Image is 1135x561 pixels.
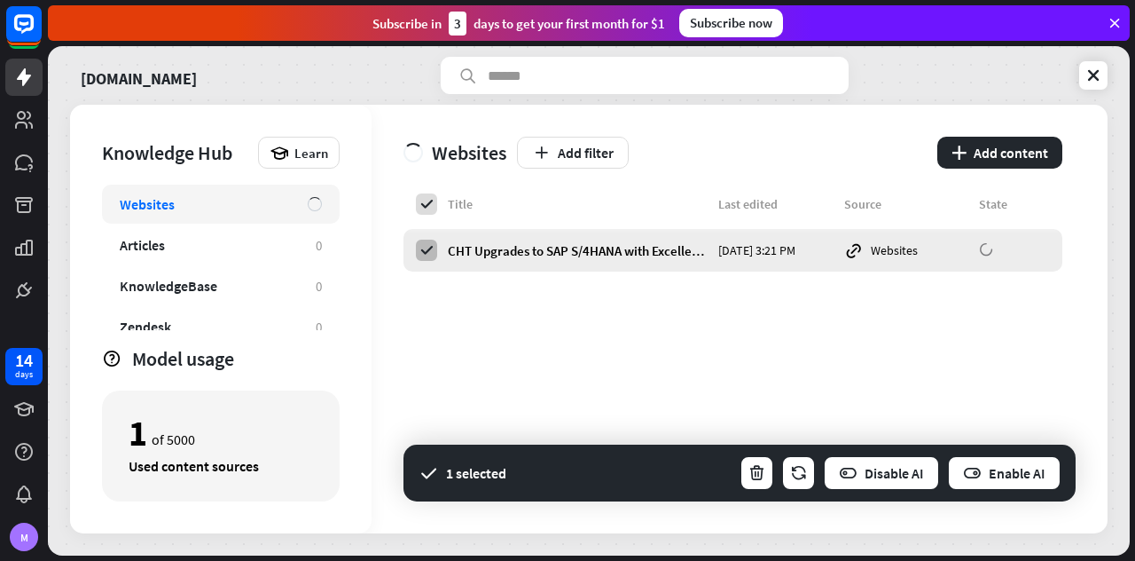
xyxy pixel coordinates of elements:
[979,196,1050,212] div: State
[316,278,322,295] div: 0
[15,368,33,381] div: days
[120,195,175,213] div: Websites
[129,418,313,448] div: of 5000
[15,352,33,368] div: 14
[102,140,249,165] div: Knowledge Hub
[718,196,834,212] div: Last edited
[129,418,147,448] div: 1
[316,237,322,254] div: 0
[120,236,165,254] div: Articles
[294,145,328,162] span: Learn
[372,12,665,36] div: Subscribe in days to get your first month for $1
[823,455,940,491] button: Disable AI
[120,277,217,295] div: KnowledgeBase
[132,346,340,371] div: Model usage
[679,9,783,37] div: Subscribe now
[718,242,834,258] div: [DATE] 3:21 PM
[10,523,38,551] div: M
[129,457,313,475] div: Used content sources
[446,464,506,482] div: 1 selected
[448,196,708,212] div: Title
[844,196,968,212] div: Source
[951,146,967,160] i: plus
[449,12,466,36] div: 3
[517,137,629,169] button: Add filter
[5,348,43,385] a: 14 days
[81,57,197,94] a: [DOMAIN_NAME]
[448,242,708,259] div: CHT Upgrades to SAP S/4HANA with Excellence Delivered
[403,140,506,165] div: Websites
[937,137,1062,169] button: plusAdd content
[120,318,171,336] div: Zendesk
[53,4,70,21] div: new message indicator
[844,241,968,260] div: Websites
[947,455,1061,491] button: Enable AI
[14,7,67,60] button: Open LiveChat chat widget
[316,319,322,336] div: 0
